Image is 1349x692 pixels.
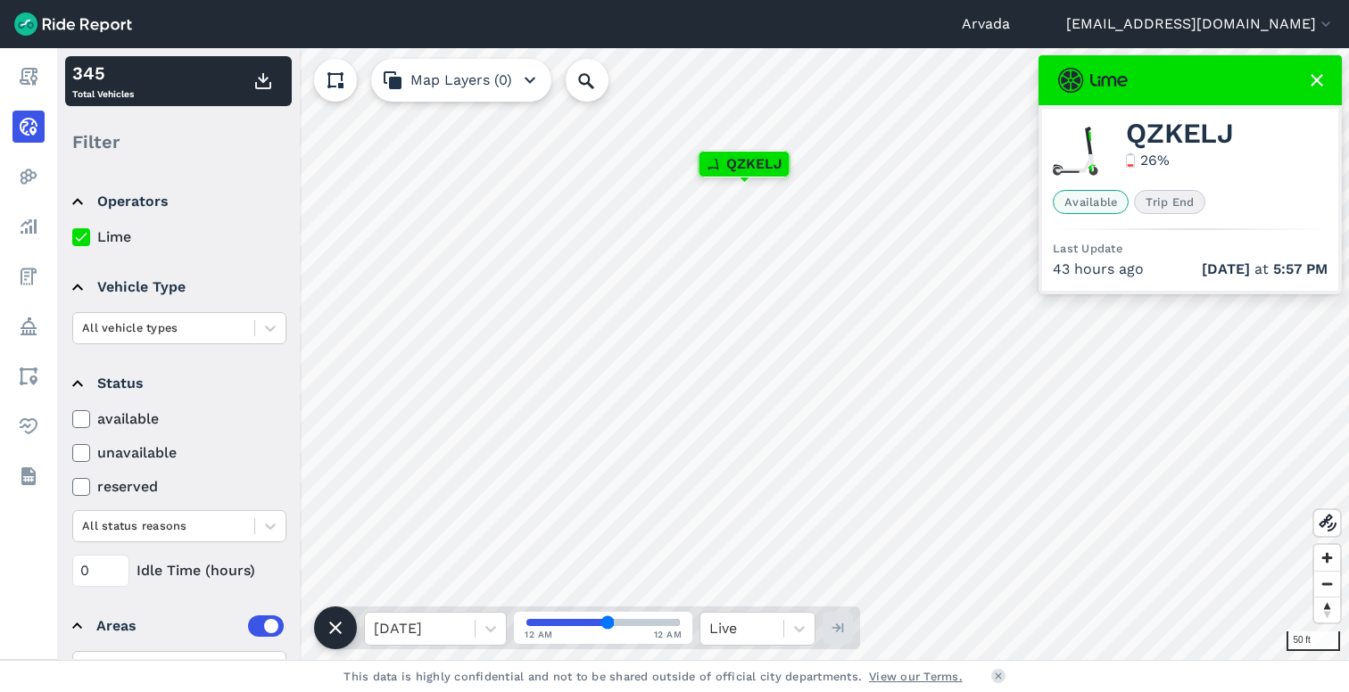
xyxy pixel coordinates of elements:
[1134,190,1205,214] span: Trip End
[72,60,134,86] div: 345
[1314,545,1340,571] button: Zoom in
[72,601,284,651] summary: Areas
[65,114,292,169] div: Filter
[566,59,637,102] input: Search Location or Vehicles
[1314,597,1340,622] button: Reset bearing to north
[1202,259,1328,280] span: at
[962,13,1010,35] a: Arvada
[1053,127,1101,176] img: Lime scooter
[12,360,45,392] a: Areas
[12,260,45,292] a: Fees
[12,310,45,342] a: Policy
[371,59,551,102] button: Map Layers (0)
[1058,68,1128,93] img: Lime
[1053,190,1129,214] span: Available
[72,555,286,587] div: Idle Time (hours)
[14,12,132,36] img: Ride Report
[72,408,286,430] label: available
[12,460,45,492] a: Datasets
[1287,631,1340,651] div: 50 ft
[1126,123,1234,144] span: QZKELJ
[1066,13,1335,35] button: [EMAIL_ADDRESS][DOMAIN_NAME]
[12,111,45,143] a: Realtime
[72,358,284,408] summary: Status
[12,161,45,193] a: Heatmaps
[1202,260,1250,277] span: [DATE]
[654,628,683,641] span: 12 AM
[72,262,284,312] summary: Vehicle Type
[1053,242,1122,255] span: Last Update
[1140,150,1170,171] div: 26 %
[726,153,782,175] span: QZKELJ
[72,442,286,464] label: unavailable
[869,668,963,685] a: View our Terms.
[1273,260,1328,277] span: 5:57 PM
[525,628,553,641] span: 12 AM
[72,476,286,498] label: reserved
[1053,259,1328,280] div: 43 hours ago
[72,227,286,248] label: Lime
[72,177,284,227] summary: Operators
[12,410,45,442] a: Health
[1314,571,1340,597] button: Zoom out
[72,60,134,103] div: Total Vehicles
[12,61,45,93] a: Report
[57,48,1349,660] canvas: Map
[96,615,284,637] div: Areas
[12,210,45,243] a: Analyze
